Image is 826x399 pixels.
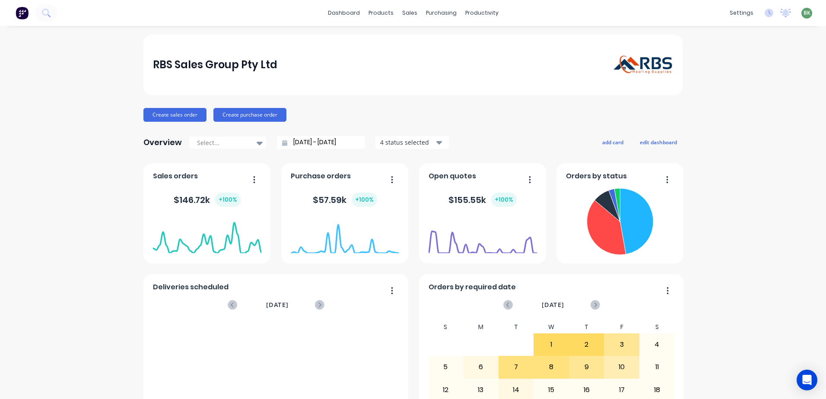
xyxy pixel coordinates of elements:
[213,108,286,122] button: Create purchase order
[429,356,463,378] div: 5
[143,134,182,151] div: Overview
[597,136,629,148] button: add card
[639,321,675,333] div: S
[566,171,627,181] span: Orders by status
[143,108,206,122] button: Create sales order
[398,6,422,19] div: sales
[16,6,29,19] img: Factory
[797,370,817,390] div: Open Intercom Messenger
[215,193,241,207] div: + 100 %
[364,6,398,19] div: products
[604,334,639,355] div: 3
[725,6,758,19] div: settings
[569,334,604,355] div: 2
[461,6,503,19] div: productivity
[542,300,564,310] span: [DATE]
[375,136,449,149] button: 4 status selected
[604,321,639,333] div: F
[534,334,569,355] div: 1
[604,356,639,378] div: 10
[534,356,569,378] div: 8
[499,356,534,378] div: 7
[569,321,604,333] div: T
[499,321,534,333] div: T
[352,193,377,207] div: + 100 %
[569,356,604,378] div: 9
[266,300,289,310] span: [DATE]
[153,56,277,73] div: RBS Sales Group Pty Ltd
[640,356,674,378] div: 11
[429,171,476,181] span: Open quotes
[463,321,499,333] div: M
[804,9,810,17] span: BK
[428,321,464,333] div: S
[153,171,198,181] span: Sales orders
[153,282,229,292] span: Deliveries scheduled
[380,138,435,147] div: 4 status selected
[291,171,351,181] span: Purchase orders
[422,6,461,19] div: purchasing
[534,321,569,333] div: W
[313,193,377,207] div: $ 57.59k
[634,136,683,148] button: edit dashboard
[464,356,498,378] div: 6
[640,334,674,355] div: 4
[613,55,673,75] img: RBS Sales Group Pty Ltd
[429,282,516,292] span: Orders by required date
[324,6,364,19] a: dashboard
[174,193,241,207] div: $ 146.72k
[448,193,517,207] div: $ 155.55k
[491,193,517,207] div: + 100 %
